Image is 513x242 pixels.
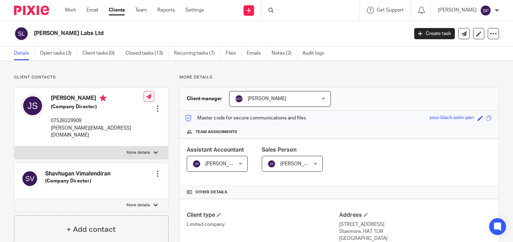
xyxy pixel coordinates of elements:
a: Open tasks (3) [40,47,77,60]
p: Master code for secure communications and files [185,115,306,122]
span: [PERSON_NAME] [280,161,319,166]
img: svg%3E [235,95,243,103]
a: Work [65,7,76,14]
span: [PERSON_NAME] [205,161,244,166]
a: Closed tasks (13) [125,47,169,60]
span: Get Support [377,8,404,13]
h4: Address [339,212,492,219]
img: svg%3E [14,26,29,41]
i: Primary [100,95,107,102]
a: Notes (2) [272,47,297,60]
span: Other details [196,189,227,195]
a: Reports [157,7,175,14]
img: svg%3E [21,170,38,187]
h4: + Add contact [67,224,116,235]
p: [STREET_ADDRESS] [339,221,492,228]
p: Stanmore, HA7 1LW [339,228,492,235]
p: Client contacts [14,75,169,80]
a: Settings [185,7,204,14]
a: Create task [414,28,455,39]
p: More details [126,150,150,155]
div: sour-black-satin-pen [429,114,474,122]
span: Sales Person [262,147,296,153]
a: Email [87,7,98,14]
h5: (Company Director) [51,103,144,110]
a: Client tasks (0) [82,47,120,60]
h4: [PERSON_NAME] [51,95,144,103]
a: Emails [247,47,266,60]
p: [PERSON_NAME][EMAIL_ADDRESS][DOMAIN_NAME] [51,125,144,139]
a: Files [226,47,241,60]
h5: (Company Director) [45,178,110,185]
p: 07528329909 [51,117,144,124]
p: More details [126,202,150,208]
a: Details [14,47,35,60]
img: svg%3E [480,5,491,16]
p: Limited company [187,221,339,228]
a: Clients [109,7,125,14]
a: Audit logs [302,47,329,60]
h3: Client manager [187,95,222,102]
h2: [PERSON_NAME] Labs Ltd [34,30,330,37]
img: svg%3E [21,95,44,117]
a: Team [135,7,147,14]
p: [PERSON_NAME] [438,7,477,14]
span: [PERSON_NAME] [248,96,286,101]
p: [GEOGRAPHIC_DATA] [339,235,492,242]
span: Assistant Accountant [187,147,244,153]
img: Pixie [14,6,49,15]
img: svg%3E [267,160,276,168]
span: Team assignments [196,129,237,135]
img: svg%3E [192,160,201,168]
a: Recurring tasks (7) [174,47,220,60]
p: More details [179,75,499,80]
h4: Client type [187,212,339,219]
h4: Shavhugan Vimalendiran [45,170,110,178]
